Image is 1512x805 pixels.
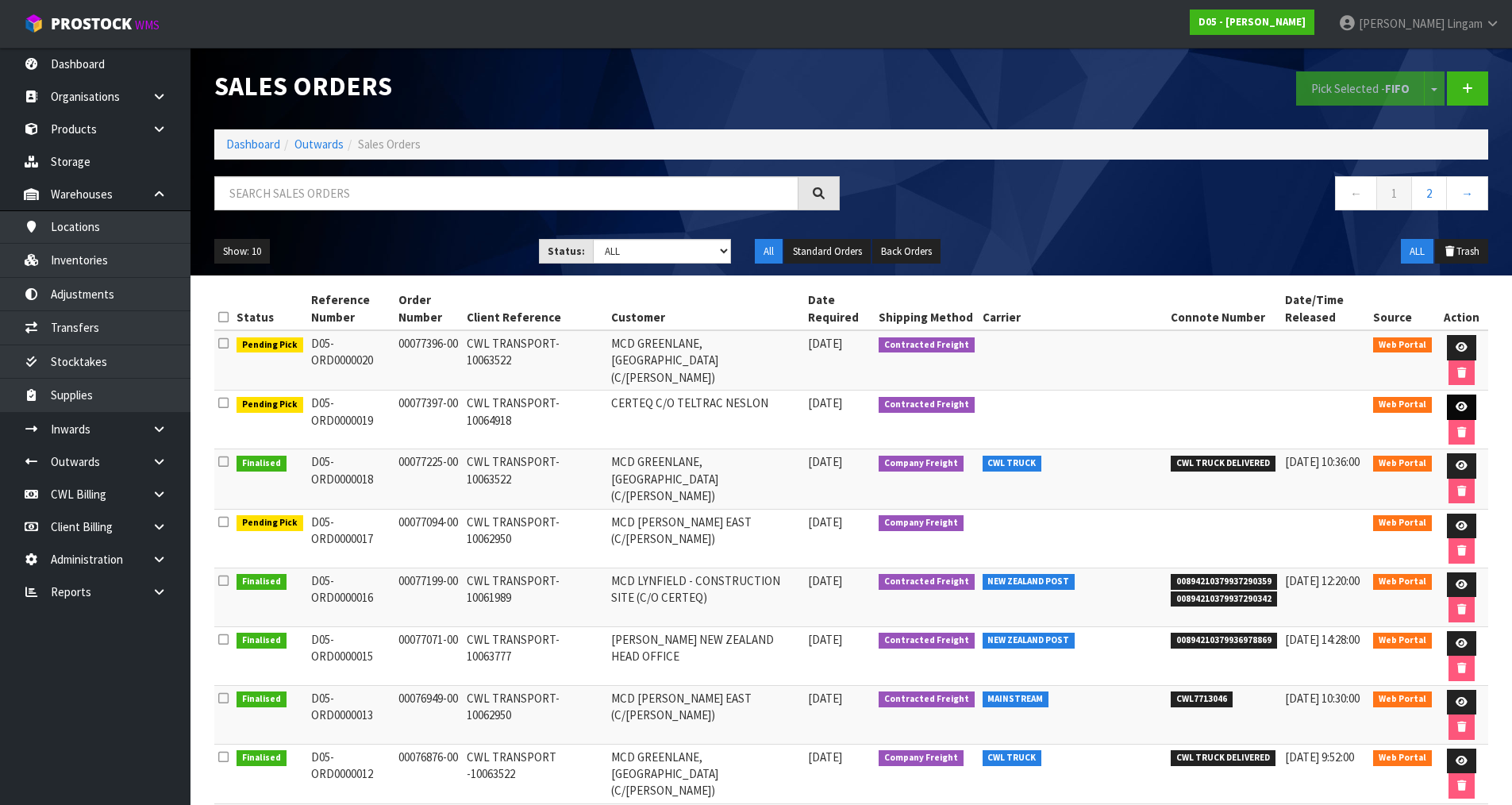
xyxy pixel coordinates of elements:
strong: Status: [548,245,585,258]
span: MAINSTREAM [983,691,1049,707]
a: → [1446,176,1488,210]
td: 00077397-00 [394,391,464,449]
button: Back Orders [872,239,941,264]
span: 00894210379936978869 [1171,633,1277,649]
span: [DATE] [808,632,842,647]
span: Lingam [1447,16,1483,31]
span: Contracted Freight [879,633,975,649]
span: Finalised [237,691,287,707]
td: D05-ORD0000013 [307,685,394,744]
span: CWL TRUCK [983,750,1042,766]
span: NEW ZEALAND POST [983,633,1075,649]
h1: Sales Orders [214,71,840,101]
a: 2 [1411,176,1447,210]
td: CWL TRANSPORT -10063522 [463,744,607,803]
span: Sales Orders [358,137,421,152]
button: Show: 10 [214,239,270,264]
span: ProStock [51,13,132,34]
span: [DATE] [808,395,842,410]
span: [DATE] 14:28:00 [1285,632,1360,647]
td: MCD GREENLANE, [GEOGRAPHIC_DATA] (C/[PERSON_NAME]) [607,744,804,803]
span: Company Freight [879,750,964,766]
span: Web Portal [1373,574,1432,590]
span: [DATE] [808,514,842,530]
td: CWL TRANSPORT-10063777 [463,626,607,685]
th: Order Number [394,287,464,330]
span: Web Portal [1373,633,1432,649]
td: 00077199-00 [394,568,464,626]
th: Action [1436,287,1489,330]
span: Company Freight [879,456,964,472]
td: CWL TRANSPORT-10062950 [463,685,607,744]
td: CWL TRANSPORT-10062950 [463,509,607,568]
button: ALL [1401,239,1433,264]
span: Finalised [237,633,287,649]
button: Trash [1435,239,1488,264]
a: ← [1335,176,1377,210]
span: [DATE] [808,454,842,469]
td: D05-ORD0000019 [307,391,394,449]
th: Reference Number [307,287,394,330]
td: 00076949-00 [394,685,464,744]
span: [DATE] 10:36:00 [1285,454,1360,469]
th: Customer [607,287,804,330]
td: MCD LYNFIELD - CONSTRUCTION SITE (C/O CERTEQ) [607,568,804,626]
button: All [755,239,783,264]
span: Company Freight [879,515,964,531]
span: Web Portal [1373,337,1432,353]
th: Date/Time Released [1281,287,1369,330]
span: Web Portal [1373,515,1432,531]
span: Web Portal [1373,691,1432,707]
img: cube-alt.png [24,13,44,33]
span: 00894210379937290342 [1171,591,1277,607]
td: 00077094-00 [394,509,464,568]
td: CWL TRANSPORT-10061989 [463,568,607,626]
th: Status [233,287,307,330]
td: MCD [PERSON_NAME] EAST (C/[PERSON_NAME]) [607,685,804,744]
td: CWL TRANSPORT-10064918 [463,391,607,449]
td: 00076876-00 [394,744,464,803]
td: D05-ORD0000016 [307,568,394,626]
input: Search sales orders [214,176,798,210]
span: NEW ZEALAND POST [983,574,1075,590]
span: [DATE] 9:52:00 [1285,749,1354,765]
span: Web Portal [1373,750,1432,766]
span: Web Portal [1373,397,1432,413]
th: Carrier [979,287,1168,330]
span: Contracted Freight [879,691,975,707]
span: Finalised [237,750,287,766]
td: D05-ORD0000020 [307,330,394,391]
td: MCD [PERSON_NAME] EAST (C/[PERSON_NAME]) [607,509,804,568]
td: D05-ORD0000012 [307,744,394,803]
td: CWL TRANSPORT-10063522 [463,330,607,391]
span: Contracted Freight [879,337,975,353]
nav: Page navigation [864,176,1489,215]
span: Web Portal [1373,456,1432,472]
button: Standard Orders [784,239,871,264]
span: Contracted Freight [879,574,975,590]
span: [DATE] [808,691,842,706]
a: 1 [1376,176,1412,210]
th: Date Required [804,287,875,330]
th: Source [1369,287,1436,330]
a: Dashboard [226,137,280,152]
span: [DATE] [808,336,842,351]
td: MCD GREENLANE, [GEOGRAPHIC_DATA] (C/[PERSON_NAME]) [607,330,804,391]
td: D05-ORD0000018 [307,449,394,509]
th: Connote Number [1167,287,1281,330]
span: [DATE] [808,749,842,765]
span: Contracted Freight [879,397,975,413]
th: Shipping Method [875,287,979,330]
td: CWL TRANSPORT-10063522 [463,449,607,509]
a: D05 - [PERSON_NAME] [1190,10,1314,35]
td: MCD GREENLANE, [GEOGRAPHIC_DATA] (C/[PERSON_NAME]) [607,449,804,509]
span: CWL7713046 [1171,691,1233,707]
span: [PERSON_NAME] [1359,16,1445,31]
span: [DATE] 10:30:00 [1285,691,1360,706]
span: Finalised [237,574,287,590]
td: CERTEQ C/O TELTRAC NESLON [607,391,804,449]
span: CWL TRUCK DELIVERED [1171,750,1275,766]
td: 00077396-00 [394,330,464,391]
a: Outwards [294,137,344,152]
span: Pending Pick [237,515,303,531]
